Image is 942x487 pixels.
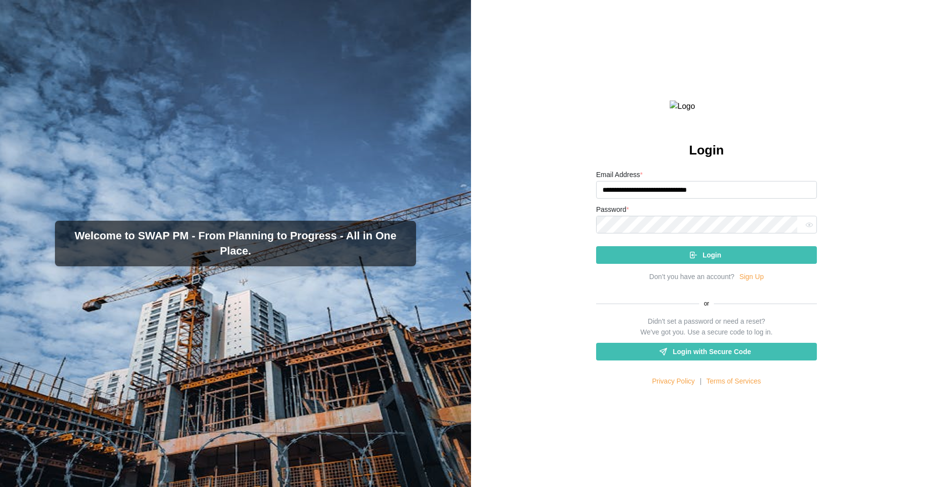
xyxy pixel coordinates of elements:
[673,343,751,360] span: Login with Secure Code
[649,272,734,282] div: Don’t you have an account?
[596,246,817,264] button: Login
[63,229,408,259] h3: Welcome to SWAP PM - From Planning to Progress - All in One Place.
[596,343,817,360] a: Login with Secure Code
[706,376,761,387] a: Terms of Services
[596,170,643,180] label: Email Address
[652,376,695,387] a: Privacy Policy
[670,101,743,113] img: Logo
[703,247,721,263] span: Login
[739,272,764,282] a: Sign Up
[596,299,817,308] div: or
[596,205,629,215] label: Password
[640,316,772,337] div: Didn't set a password or need a reset? We've got you. Use a secure code to log in.
[700,376,702,387] div: |
[689,142,724,159] h2: Login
